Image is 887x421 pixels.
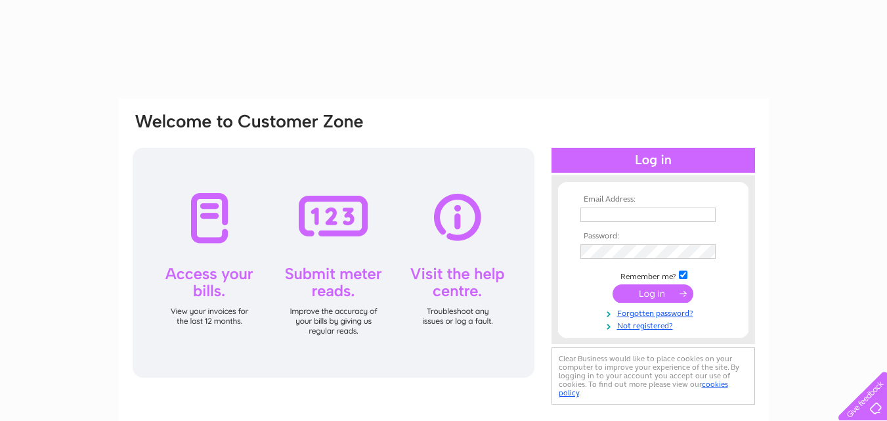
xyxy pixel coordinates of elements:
[559,380,728,397] a: cookies policy
[552,347,755,405] div: Clear Business would like to place cookies on your computer to improve your experience of the sit...
[577,195,729,204] th: Email Address:
[577,269,729,282] td: Remember me?
[580,306,729,319] a: Forgotten password?
[613,284,693,303] input: Submit
[580,319,729,331] a: Not registered?
[577,232,729,241] th: Password:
